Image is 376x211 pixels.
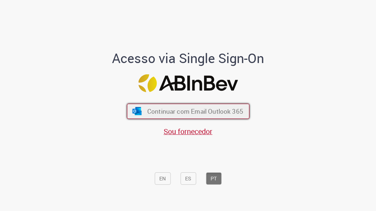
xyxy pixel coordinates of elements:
img: Logo ABInBev [138,74,238,92]
button: EN [155,172,171,185]
button: ícone Azure/Microsoft 360 Continuar com Email Outlook 365 [127,104,249,119]
h1: Acesso via Single Sign-On [105,51,271,66]
button: PT [206,172,221,185]
img: ícone Azure/Microsoft 360 [132,107,142,115]
button: ES [180,172,196,185]
span: Continuar com Email Outlook 365 [147,107,243,116]
a: Sou fornecedor [164,126,212,136]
